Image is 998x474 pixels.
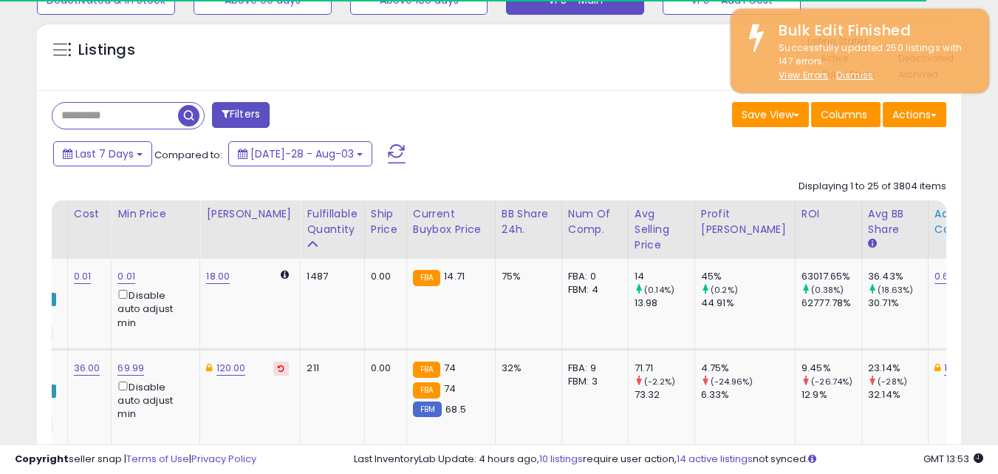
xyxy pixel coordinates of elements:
[445,402,466,416] span: 68.5
[821,107,867,122] span: Columns
[371,206,400,237] div: Ship Price
[768,20,978,41] div: Bulk Edit Finished
[75,146,134,161] span: Last 7 Days
[117,287,188,330] div: Disable auto adjust min
[923,452,983,466] span: 2025-08-11 13:53 GMT
[802,297,861,310] div: 62777.78%
[868,206,922,237] div: Avg BB Share
[502,206,556,237] div: BB Share 24h.
[635,362,694,375] div: 71.71
[413,270,440,286] small: FBA
[768,41,978,83] div: Successfully updated 250 listings with 147 errors.
[212,102,270,128] button: Filters
[732,102,809,127] button: Save View
[811,376,852,387] small: (-26.74%)
[799,180,946,194] div: Displaying 1 to 25 of 3804 items
[206,269,230,284] a: 18.00
[117,206,194,222] div: Min Price
[568,270,617,283] div: FBA: 0
[934,206,988,237] div: Additional Cost
[126,452,189,466] a: Terms of Use
[802,206,855,222] div: ROI
[53,141,152,166] button: Last 7 Days
[635,297,694,310] div: 13.98
[371,270,395,283] div: 0.00
[868,237,877,251] small: Avg BB Share.
[117,269,135,284] a: 0.01
[836,69,873,81] u: Dismiss
[250,146,354,161] span: [DATE]-28 - Aug-03
[444,382,456,396] span: 74
[74,361,100,376] a: 36.00
[117,379,188,421] div: Disable auto adjust min
[711,284,738,296] small: (0.2%)
[206,206,294,222] div: [PERSON_NAME]
[191,452,256,466] a: Privacy Policy
[15,453,256,467] div: seller snap | |
[568,375,617,388] div: FBM: 3
[701,388,795,402] div: 6.33%
[868,270,928,283] div: 36.43%
[78,40,135,61] h5: Listings
[307,270,352,283] div: 1487
[868,388,928,402] div: 32.14%
[779,69,829,81] a: View Errors
[868,297,928,310] div: 30.71%
[701,362,795,375] div: 4.75%
[934,269,955,284] a: 0.60
[502,270,550,283] div: 75%
[568,206,622,237] div: Num of Comp.
[802,388,861,402] div: 12.9%
[568,362,617,375] div: FBA: 9
[228,141,372,166] button: [DATE]-28 - Aug-03
[878,284,913,296] small: (18.63%)
[413,402,442,417] small: FBM
[216,361,246,376] a: 120.00
[811,102,881,127] button: Columns
[701,206,789,237] div: Profit [PERSON_NAME]
[868,362,928,375] div: 23.14%
[644,284,674,296] small: (0.14%)
[413,206,489,237] div: Current Buybox Price
[701,297,795,310] div: 44.91%
[883,102,946,127] button: Actions
[413,362,440,378] small: FBA
[307,362,352,375] div: 211
[644,376,675,387] small: (-2.2%)
[117,361,144,376] a: 69.99
[74,269,92,284] a: 0.01
[74,206,106,222] div: Cost
[635,270,694,283] div: 14
[307,206,358,237] div: Fulfillable Quantity
[811,284,844,296] small: (0.38%)
[568,283,617,297] div: FBM: 4
[711,376,753,387] small: (-24.96%)
[444,269,465,283] span: 14.71
[154,148,222,162] span: Compared to:
[878,376,907,387] small: (-28%)
[413,382,440,399] small: FBA
[944,361,968,376] a: 10.00
[444,361,456,375] span: 74
[15,452,69,466] strong: Copyright
[635,206,688,253] div: Avg Selling Price
[635,388,694,402] div: 73.32
[502,362,550,375] div: 32%
[802,270,861,283] div: 63017.65%
[802,362,861,375] div: 9.45%
[539,452,583,466] a: 10 listings
[354,453,983,467] div: Last InventoryLab Update: 4 hours ago, require user action, not synced.
[701,270,795,283] div: 45%
[371,362,395,375] div: 0.00
[677,452,753,466] a: 14 active listings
